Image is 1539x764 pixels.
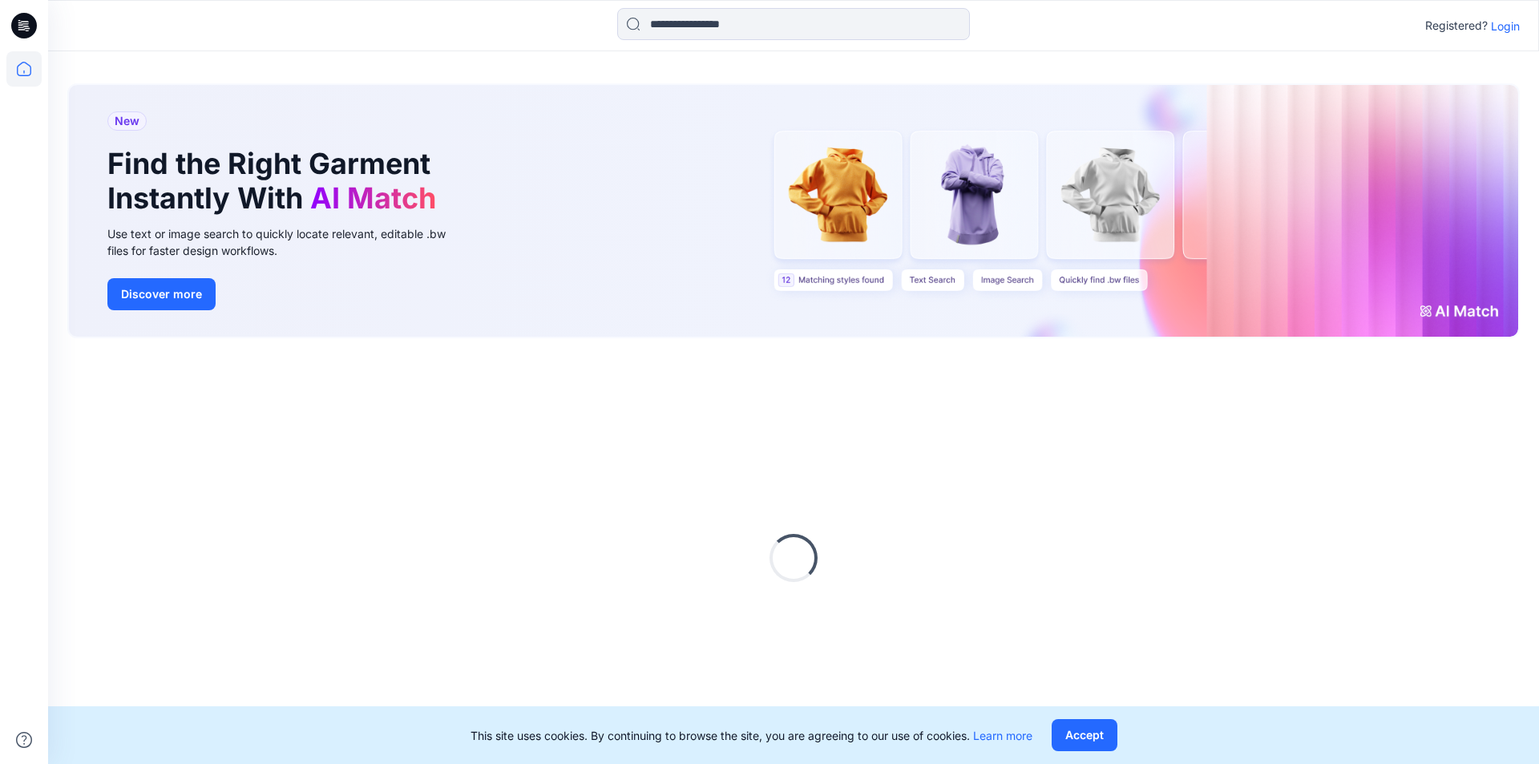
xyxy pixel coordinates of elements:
span: AI Match [310,180,436,216]
button: Discover more [107,278,216,310]
div: Use text or image search to quickly locate relevant, editable .bw files for faster design workflows. [107,225,468,259]
h1: Find the Right Garment Instantly With [107,147,444,216]
p: Login [1491,18,1520,34]
span: New [115,111,139,131]
p: Registered? [1425,16,1488,35]
p: This site uses cookies. By continuing to browse the site, you are agreeing to our use of cookies. [471,727,1032,744]
button: Accept [1052,719,1117,751]
a: Learn more [973,729,1032,742]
